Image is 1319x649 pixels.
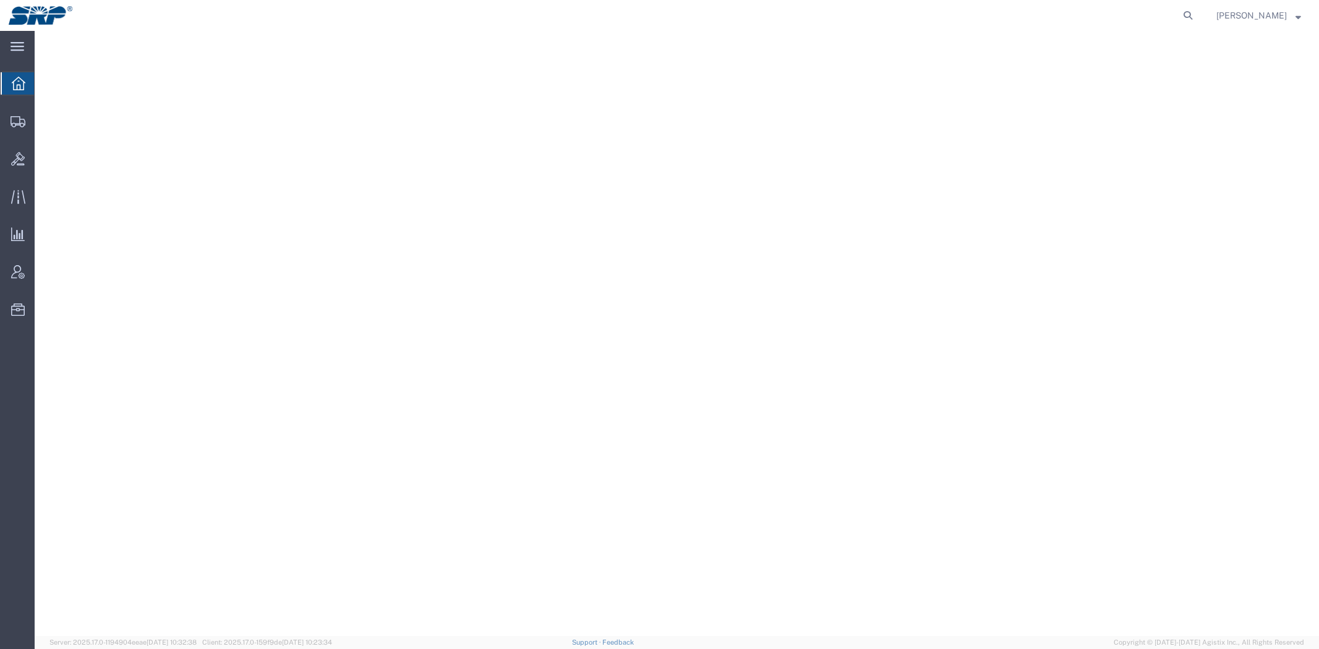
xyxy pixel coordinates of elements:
[202,638,332,646] span: Client: 2025.17.0-159f9de
[602,638,634,646] a: Feedback
[9,6,72,25] img: logo
[1216,8,1302,23] button: [PERSON_NAME]
[49,638,197,646] span: Server: 2025.17.0-1194904eeae
[1114,637,1304,648] span: Copyright © [DATE]-[DATE] Agistix Inc., All Rights Reserved
[282,638,332,646] span: [DATE] 10:23:34
[35,31,1319,636] iframe: FS Legacy Container
[147,638,197,646] span: [DATE] 10:32:38
[1216,9,1287,22] span: Marissa Camacho
[572,638,603,646] a: Support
